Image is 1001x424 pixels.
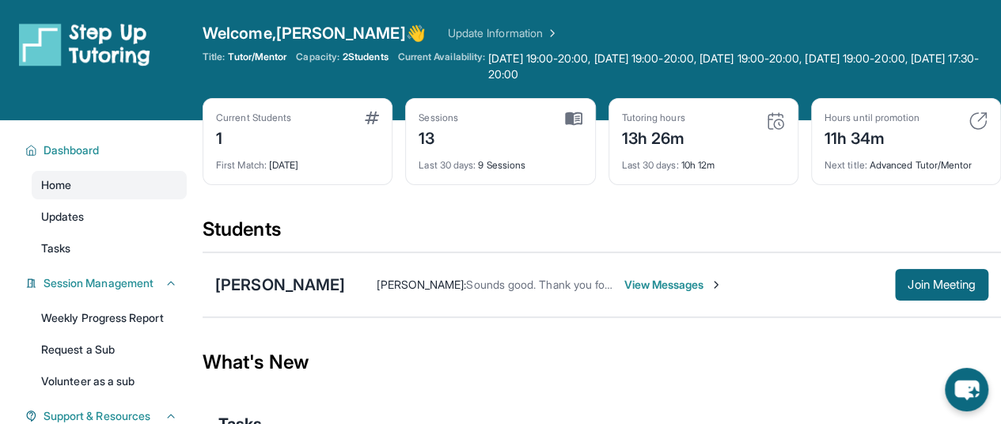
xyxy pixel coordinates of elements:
[825,150,988,172] div: Advanced Tutor/Mentor
[622,150,785,172] div: 10h 12m
[216,150,379,172] div: [DATE]
[32,234,187,263] a: Tasks
[622,124,685,150] div: 13h 26m
[377,278,466,291] span: [PERSON_NAME] :
[32,171,187,199] a: Home
[296,51,339,63] span: Capacity:
[565,112,582,126] img: card
[228,51,286,63] span: Tutor/Mentor
[419,112,458,124] div: Sessions
[488,51,1001,82] span: [DATE] 19:00-20:00, [DATE] 19:00-20:00, [DATE] 19:00-20:00, [DATE] 19:00-20:00, [DATE] 17:30-20:00
[203,22,426,44] span: Welcome, [PERSON_NAME] 👋
[343,51,389,63] span: 2 Students
[203,51,225,63] span: Title:
[19,22,150,66] img: logo
[622,159,679,171] span: Last 30 days :
[466,278,667,291] span: Sounds good. Thank you for everything.
[624,277,722,293] span: View Messages
[32,335,187,364] a: Request a Sub
[215,274,345,296] div: [PERSON_NAME]
[32,367,187,396] a: Volunteer as a sub
[37,408,177,424] button: Support & Resources
[41,240,70,256] span: Tasks
[622,112,685,124] div: Tutoring hours
[419,150,582,172] div: 9 Sessions
[419,124,458,150] div: 13
[32,304,187,332] a: Weekly Progress Report
[44,408,150,424] span: Support & Resources
[825,112,919,124] div: Hours until promotion
[419,159,476,171] span: Last 30 days :
[710,278,722,291] img: Chevron-Right
[41,209,85,225] span: Updates
[448,25,559,41] a: Update Information
[44,275,154,291] span: Session Management
[37,142,177,158] button: Dashboard
[908,280,976,290] span: Join Meeting
[37,275,177,291] button: Session Management
[41,177,71,193] span: Home
[969,112,988,131] img: card
[216,124,291,150] div: 1
[216,112,291,124] div: Current Students
[203,327,1001,397] div: What's New
[543,25,559,41] img: Chevron Right
[825,159,867,171] span: Next title :
[203,217,1001,252] div: Students
[945,368,988,411] button: chat-button
[825,124,919,150] div: 11h 34m
[365,112,379,124] img: card
[216,159,267,171] span: First Match :
[398,51,485,82] span: Current Availability:
[44,142,100,158] span: Dashboard
[895,269,988,301] button: Join Meeting
[766,112,785,131] img: card
[32,203,187,231] a: Updates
